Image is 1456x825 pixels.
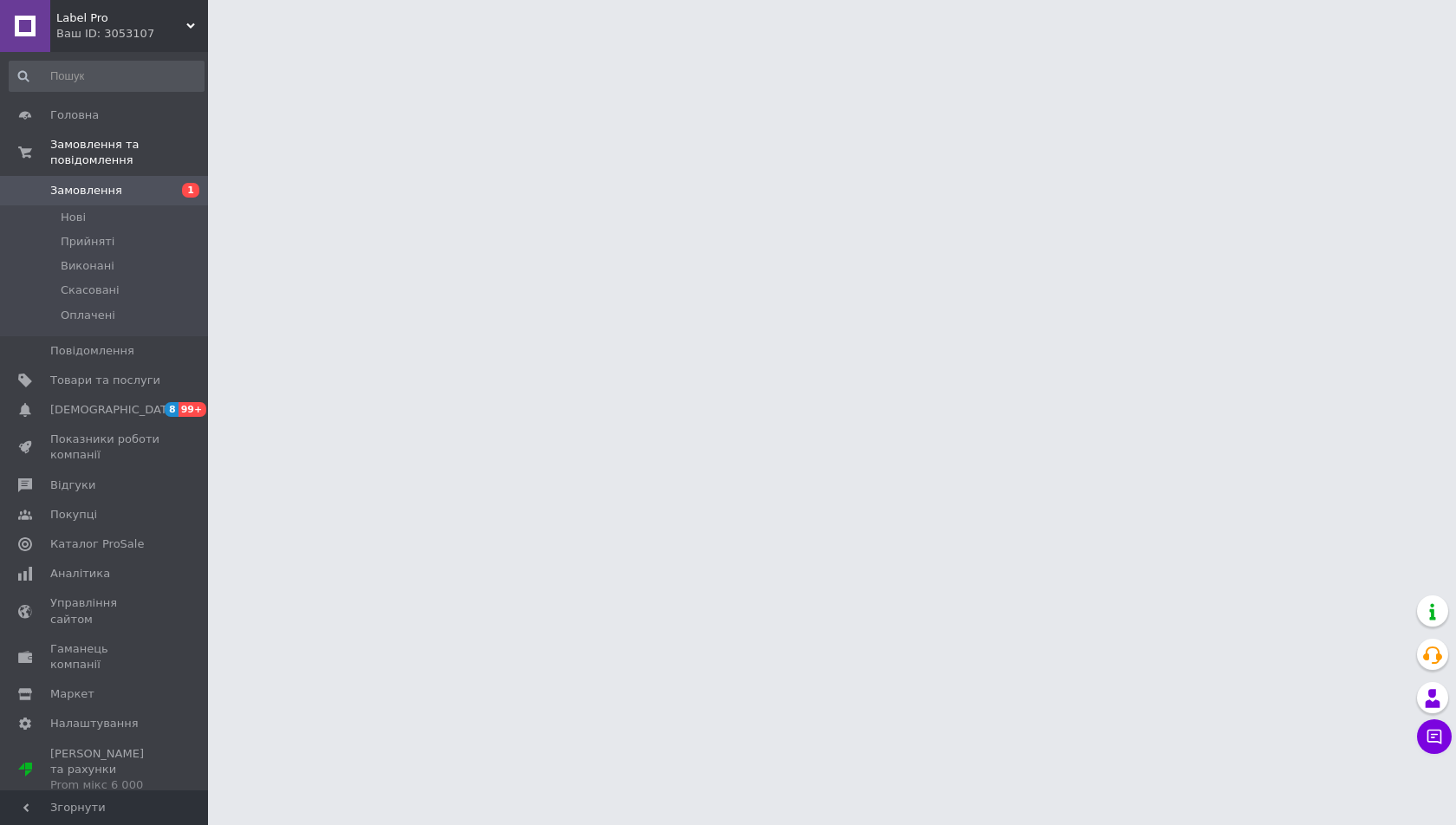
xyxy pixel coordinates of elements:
[179,402,207,417] span: 99+
[9,61,205,92] input: Пошук
[50,746,160,794] span: [PERSON_NAME] та рахунки
[50,716,139,731] span: Налаштування
[50,477,95,493] span: Відгуки
[61,234,114,250] span: Прийняті
[50,107,99,123] span: Головна
[50,566,110,581] span: Аналітика
[56,26,208,42] div: Ваш ID: 3053107
[182,183,199,198] span: 1
[61,308,115,323] span: Оплачені
[50,343,134,359] span: Повідомлення
[61,283,120,298] span: Скасовані
[56,10,186,26] span: Label Pro
[50,432,160,463] span: Показники роботи компанії
[50,507,97,523] span: Покупці
[50,137,208,168] span: Замовлення та повідомлення
[61,258,114,274] span: Виконані
[50,595,160,627] span: Управління сайтом
[50,183,122,198] span: Замовлення
[50,777,160,793] div: Prom мікс 6 000
[50,641,160,672] span: Гаманець компанії
[50,373,160,388] span: Товари та послуги
[61,210,86,225] span: Нові
[1417,719,1452,754] button: Чат з покупцем
[165,402,179,417] span: 8
[50,402,179,418] span: [DEMOGRAPHIC_DATA]
[50,686,94,702] span: Маркет
[50,536,144,552] span: Каталог ProSale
